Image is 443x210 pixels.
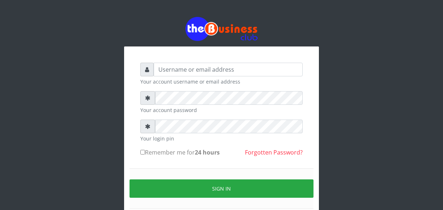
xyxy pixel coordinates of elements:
[130,179,313,198] button: Sign in
[140,78,303,85] small: Your account username or email address
[140,150,145,155] input: Remember me for24 hours
[245,148,303,156] a: Forgotten Password?
[154,63,303,76] input: Username or email address
[140,106,303,114] small: Your account password
[195,148,220,156] b: 24 hours
[140,135,303,142] small: Your login pin
[140,148,220,157] label: Remember me for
